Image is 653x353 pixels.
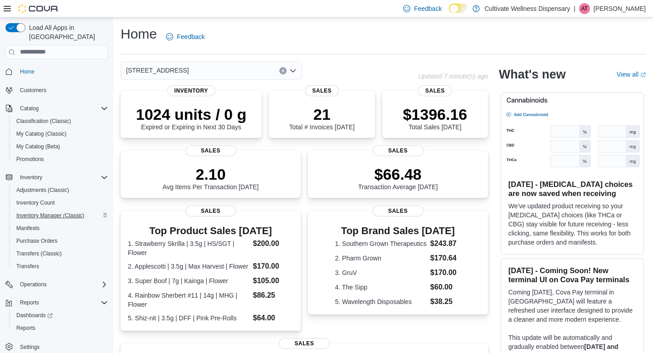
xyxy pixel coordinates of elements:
button: Clear input [279,67,287,74]
span: Transfers [16,263,39,270]
span: Sales [279,338,330,349]
span: Reports [16,324,35,332]
span: Sales [185,206,236,216]
dd: $200.00 [253,238,293,249]
span: Transfers [13,261,108,272]
dd: $38.25 [430,296,461,307]
h2: What's new [499,67,565,82]
dd: $105.00 [253,275,293,286]
button: Operations [16,279,50,290]
p: We've updated product receiving so your [MEDICAL_DATA] choices (like THCa or CBG) stay visible fo... [508,201,636,247]
span: Home [20,68,34,75]
div: Total # Invoices [DATE] [289,105,355,131]
a: Transfers (Classic) [13,248,65,259]
h3: [DATE] - Coming Soon! New terminal UI on Cova Pay terminals [508,266,636,284]
span: Adjustments (Classic) [13,185,108,196]
button: My Catalog (Beta) [9,140,112,153]
span: Dashboards [16,312,53,319]
span: Sales [305,85,339,96]
span: Inventory [16,172,108,183]
p: 21 [289,105,355,123]
button: Catalog [2,102,112,115]
span: Manifests [16,225,39,232]
span: Transfers (Classic) [13,248,108,259]
span: Operations [20,281,47,288]
h3: Top Product Sales [DATE] [128,226,293,236]
span: Reports [16,297,108,308]
dd: $170.00 [430,267,461,278]
span: My Catalog (Beta) [13,141,108,152]
a: Classification (Classic) [13,116,75,127]
span: Settings [20,343,39,351]
span: Inventory Count [13,197,108,208]
a: Inventory Manager (Classic) [13,210,88,221]
span: Purchase Orders [13,235,108,246]
dt: 1. Strawberry Skrilla | 3.5g | HS/SGT | Flower [128,239,249,257]
dt: 3. GruV [335,268,427,277]
dt: 4. Rainbow Sherbert #11 | 14g | MHG | Flower [128,291,249,309]
span: Promotions [13,154,108,165]
button: Settings [2,340,112,353]
dd: $243.87 [430,238,461,249]
span: Sales [418,85,452,96]
p: [PERSON_NAME] [594,3,646,14]
a: Reports [13,323,39,333]
span: Purchase Orders [16,237,58,245]
button: Catalog [16,103,42,114]
button: Inventory [16,172,46,183]
input: Dark Mode [449,4,468,13]
div: Transaction Average [DATE] [358,165,438,191]
dt: 5. Shiz-nit | 3.5g | DFF | Pink Pre-Rolls [128,314,249,323]
p: Coming [DATE], Cova Pay terminal in [GEOGRAPHIC_DATA] will feature a refreshed user interface des... [508,288,636,324]
span: Feedback [414,4,442,13]
span: Inventory Manager (Classic) [13,210,108,221]
button: Classification (Classic) [9,115,112,127]
span: Customers [20,87,46,94]
button: Operations [2,278,112,291]
button: Home [2,65,112,78]
a: Manifests [13,223,43,234]
a: Dashboards [13,310,56,321]
button: Reports [2,296,112,309]
dt: 2. Pharm Grown [335,254,427,263]
span: Inventory Count [16,199,55,206]
div: Expired or Expiring in Next 30 Days [136,105,247,131]
span: Inventory Manager (Classic) [16,212,84,219]
span: Transfers (Classic) [16,250,62,257]
dt: 3. Super Boof | 7g | Kainga | Flower [128,276,249,285]
button: Reports [16,297,43,308]
span: Classification (Classic) [16,118,71,125]
button: Customers [2,83,112,97]
dd: $86.25 [253,290,293,301]
span: Inventory [167,85,215,96]
span: Sales [373,145,424,156]
span: Dashboards [13,310,108,321]
div: Total Sales [DATE] [403,105,467,131]
button: Inventory Manager (Classic) [9,209,112,222]
span: Load All Apps in [GEOGRAPHIC_DATA] [25,23,108,41]
a: Promotions [13,154,48,165]
p: | [574,3,575,14]
button: Transfers [9,260,112,273]
button: My Catalog (Classic) [9,127,112,140]
span: Manifests [13,223,108,234]
div: Amity Turner [579,3,590,14]
span: My Catalog (Classic) [16,130,67,137]
a: My Catalog (Classic) [13,128,70,139]
span: My Catalog (Classic) [13,128,108,139]
span: AT [581,3,588,14]
p: $66.48 [358,165,438,183]
span: Sales [185,145,236,156]
button: Inventory [2,171,112,184]
span: [STREET_ADDRESS] [126,65,189,76]
span: Catalog [16,103,108,114]
span: Inventory [20,174,42,181]
button: Promotions [9,153,112,166]
p: 2.10 [163,165,259,183]
a: My Catalog (Beta) [13,141,64,152]
dt: 4. The Sipp [335,283,427,292]
dt: 5. Wavelength Disposables [335,297,427,306]
span: Promotions [16,156,44,163]
a: Transfers [13,261,43,272]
